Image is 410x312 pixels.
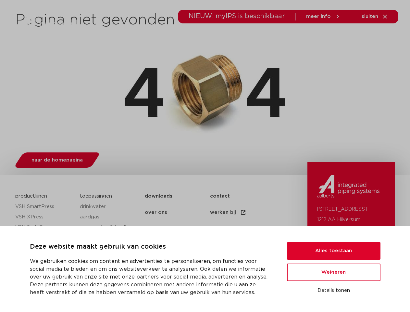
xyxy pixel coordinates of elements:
a: contact [210,188,275,204]
a: drinkwater [80,201,138,212]
a: services [278,24,299,49]
a: over ons [312,24,334,49]
a: markten [156,24,177,49]
a: downloads [237,24,265,49]
a: producten [117,24,143,49]
a: toepassingen [80,194,112,199]
a: VSH SmartPress [15,201,74,212]
a: referenties [210,221,275,237]
span: naar de homepagina [31,158,83,162]
a: VSH XPress [15,212,74,222]
a: meer info [306,14,341,19]
a: nieuws [145,221,210,237]
a: over ons [145,204,210,221]
nav: Menu [145,188,304,253]
button: Weigeren [287,264,380,281]
button: Alles toestaan [287,242,380,260]
span: sluiten [362,14,378,19]
span: NIEUW: myIPS is beschikbaar [189,13,285,19]
div: my IPS [367,29,373,44]
a: VSH SudoPress [15,222,74,233]
a: productlijnen [15,194,47,199]
p: Deze website maakt gebruik van cookies [30,242,271,252]
a: werken bij [210,204,275,221]
nav: Menu [117,24,334,49]
a: verwarming & koeling [80,222,138,233]
a: aardgas [80,212,138,222]
p: We gebruiken cookies om content en advertenties te personaliseren, om functies voor social media ... [30,257,271,296]
a: sluiten [362,14,388,19]
span: meer info [306,14,331,19]
a: naar de homepagina [13,152,101,168]
p: [STREET_ADDRESS] 1212 AA Hilversum Nederland [317,204,385,235]
a: toepassingen [190,24,224,49]
a: downloads [145,188,210,204]
button: Details tonen [287,285,380,296]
